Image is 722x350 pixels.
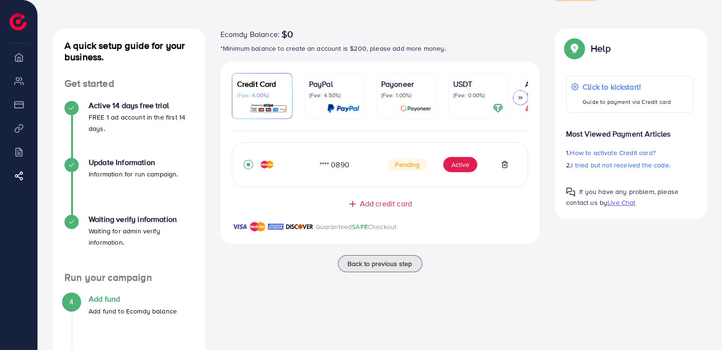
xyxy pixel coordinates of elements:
img: Popup guide [566,40,583,57]
li: Update Information [53,158,205,215]
p: 1. [566,147,694,158]
h4: Waiting verify information [89,215,194,224]
p: (Fee: 0.00%) [453,92,503,99]
span: How to activate Credit card? [570,148,656,157]
p: Most Viewed Payment Articles [566,120,694,139]
p: (Fee: 1.00%) [381,92,431,99]
p: Help [591,43,611,54]
img: card [250,103,287,114]
p: Add fund to Ecomdy balance [89,305,177,317]
p: Airwallex [525,78,576,90]
h4: A quick setup guide for your business. [53,40,205,63]
span: SAFE [352,222,368,231]
iframe: Chat [682,307,715,343]
svg: record circle [244,160,253,169]
span: 4 [69,296,73,307]
span: Pending [388,158,428,171]
span: $0 [282,28,293,40]
img: credit [261,161,274,168]
span: If you have any problem, please contact us by [566,187,678,207]
p: *Minimum balance to create an account is $200, please add more money. [220,43,540,54]
p: USDT [453,78,503,90]
h4: Active 14 days free trial [89,101,194,110]
button: Back to previous step [338,255,422,272]
span: Live Chat [607,198,635,207]
p: Credit Card [237,78,287,90]
p: Payoneer [381,78,431,90]
p: (Fee: 4.00%) [237,92,287,99]
p: (Fee: 4.50%) [309,92,359,99]
h4: Update Information [89,158,178,167]
img: logo [9,13,27,30]
span: I tried but not received the code. [572,160,670,170]
span: Ecomdy Balance: [220,28,280,40]
span: Back to previous step [348,259,412,268]
img: Popup guide [566,187,576,197]
h4: Get started [53,78,205,90]
span: Add credit card [360,198,412,209]
h4: Run your campaign [53,272,205,284]
img: brand [232,221,247,232]
li: Waiting verify information [53,215,205,272]
img: card [327,103,359,114]
img: card [493,103,503,114]
img: card [522,103,576,114]
p: Waiting for admin verify information. [89,225,194,248]
img: card [400,103,431,114]
p: PayPal [309,78,359,90]
p: 2. [566,159,694,171]
p: Information for run campaign. [89,168,178,180]
p: Click to kickstart! [583,81,671,92]
img: brand [268,221,283,232]
p: Guide to payment via Credit card [583,96,671,108]
img: brand [286,221,313,232]
p: FREE 1 ad account in the first 14 days. [89,111,194,134]
h4: Add fund [89,295,177,304]
li: Active 14 days free trial [53,101,205,158]
img: brand [250,221,265,232]
p: Guaranteed Checkout [316,221,397,232]
button: Active [443,157,477,172]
